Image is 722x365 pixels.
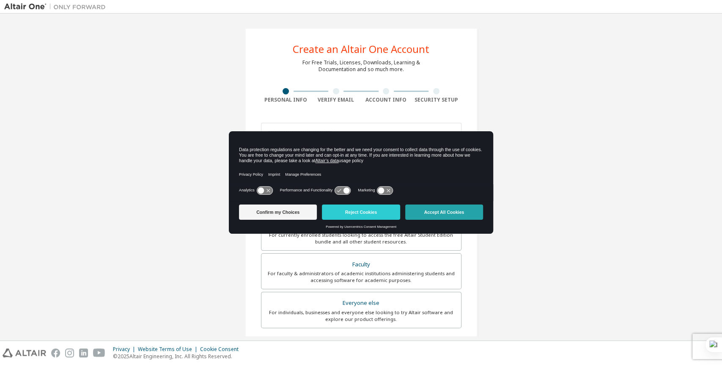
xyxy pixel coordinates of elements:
div: For individuals, businesses and everyone else looking to try Altair software and explore our prod... [266,309,456,323]
div: Cookie Consent [200,346,244,353]
img: instagram.svg [65,348,74,357]
div: Everyone else [266,297,456,309]
p: © 2025 Altair Engineering, Inc. All Rights Reserved. [113,353,244,360]
img: facebook.svg [51,348,60,357]
div: Security Setup [411,97,461,103]
div: Verify Email [311,97,361,103]
img: linkedin.svg [79,348,88,357]
div: For Free Trials, Licenses, Downloads, Learning & Documentation and so much more. [302,59,420,73]
div: For faculty & administrators of academic institutions administering students and accessing softwa... [266,270,456,284]
img: Altair One [4,3,110,11]
div: Account Info [361,97,412,103]
div: Faculty [266,259,456,271]
img: altair_logo.svg [3,348,46,357]
img: youtube.svg [93,348,105,357]
div: Create an Altair One Account [293,44,429,54]
div: Personal Info [261,97,311,103]
div: Website Terms of Use [138,346,200,353]
div: Privacy [113,346,138,353]
div: For currently enrolled students looking to access the free Altair Student Edition bundle and all ... [266,232,456,245]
